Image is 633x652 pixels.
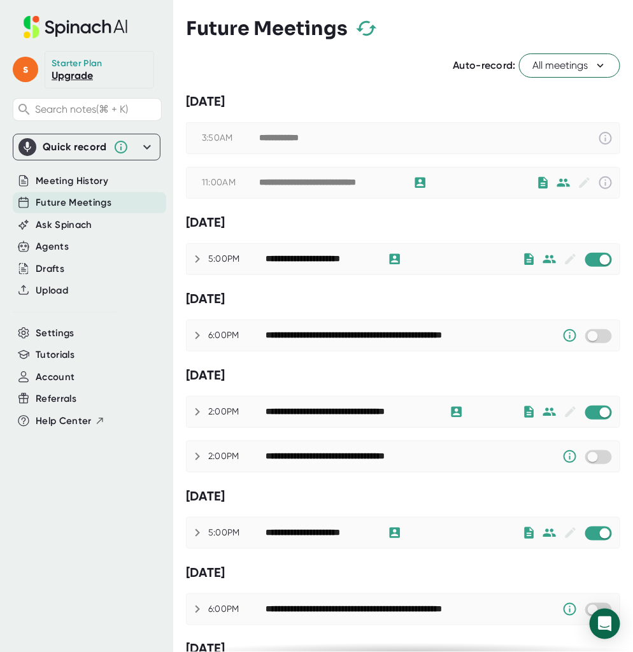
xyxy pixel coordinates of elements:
[202,177,259,188] div: 11:00AM
[202,132,259,144] div: 3:50AM
[186,215,620,230] div: [DATE]
[36,348,75,362] button: Tutorials
[186,488,620,504] div: [DATE]
[36,262,64,276] button: Drafts
[36,414,92,429] span: Help Center
[562,602,578,617] svg: Someone has manually disabled Spinach from this meeting.
[186,565,620,581] div: [DATE]
[36,218,92,232] button: Ask Spinach
[186,367,620,383] div: [DATE]
[36,392,76,406] button: Referrals
[36,239,69,254] button: Agents
[36,414,105,429] button: Help Center
[18,134,155,160] div: Quick record
[36,283,68,298] button: Upload
[562,328,578,343] svg: Someone has manually disabled Spinach from this meeting.
[36,195,111,210] button: Future Meetings
[208,253,266,265] div: 5:00PM
[208,406,266,418] div: 2:00PM
[208,451,266,462] div: 2:00PM
[52,69,93,81] a: Upgrade
[36,326,75,341] button: Settings
[208,604,266,615] div: 6:00PM
[519,53,620,78] button: All meetings
[186,291,620,307] div: [DATE]
[35,103,128,115] span: Search notes (⌘ + K)
[208,527,266,539] div: 5:00PM
[36,370,75,385] button: Account
[590,609,620,639] div: Open Intercom Messenger
[532,58,607,73] span: All meetings
[562,449,578,464] svg: Someone has manually disabled Spinach from this meeting.
[186,17,348,40] h3: Future Meetings
[13,57,38,82] span: s
[453,59,516,71] span: Auto-record:
[186,94,620,110] div: [DATE]
[43,141,107,153] div: Quick record
[208,330,266,341] div: 6:00PM
[52,58,103,69] div: Starter Plan
[36,174,108,188] button: Meeting History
